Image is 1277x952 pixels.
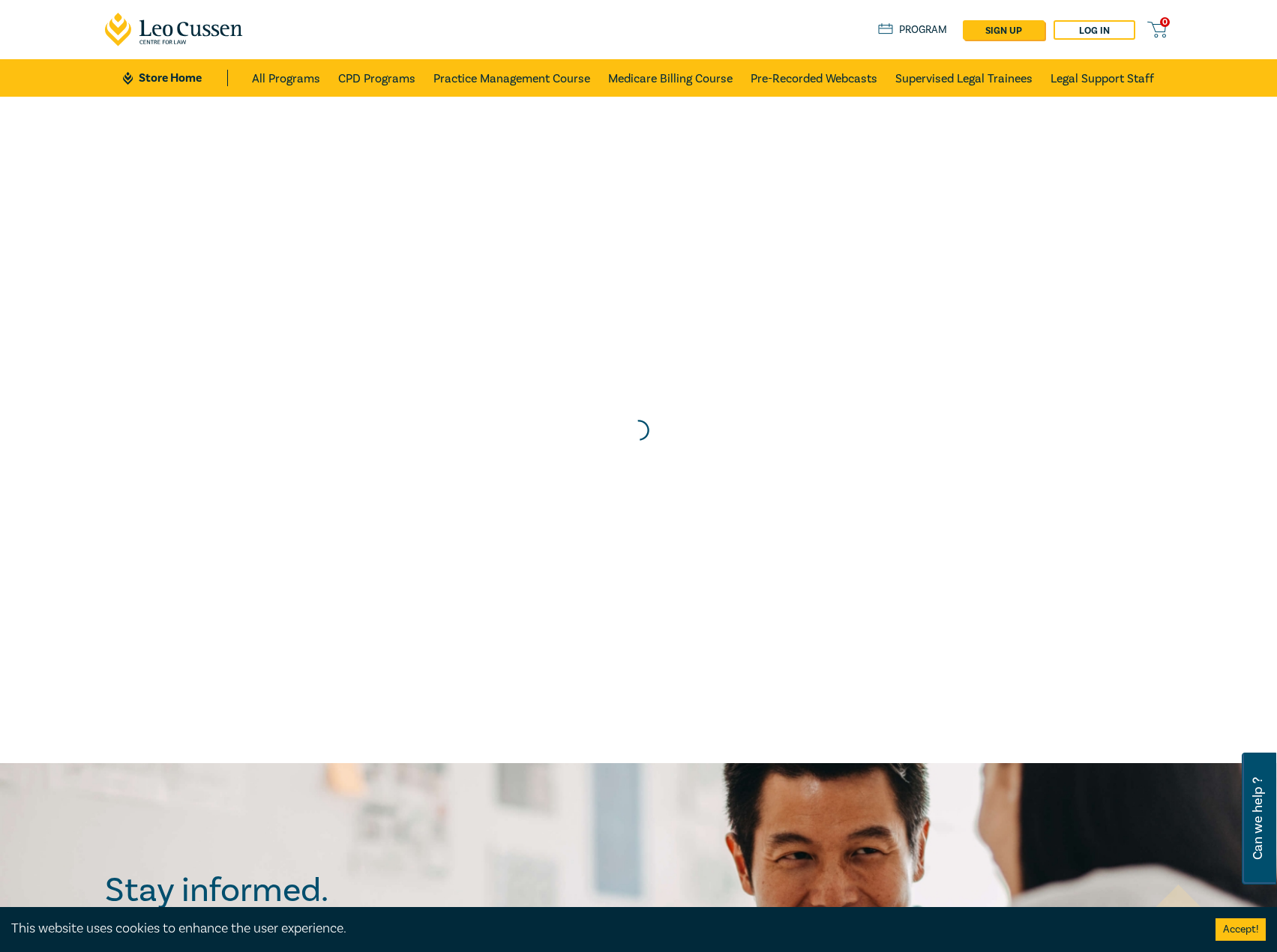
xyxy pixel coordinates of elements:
[1251,762,1265,876] span: Can we help ?
[338,59,415,97] a: CPD Programs
[1160,17,1170,27] span: 0
[963,20,1045,40] a: sign up
[1054,20,1135,40] a: Log in
[895,59,1033,97] a: Supervised Legal Trainees
[252,59,320,97] a: All Programs
[608,59,733,97] a: Medicare Billing Course
[433,59,590,97] a: Practice Management Course
[123,70,227,86] a: Store Home
[1216,918,1266,941] button: Accept cookies
[1051,59,1154,97] a: Legal Support Staff
[751,59,877,97] a: Pre-Recorded Webcasts
[11,919,1193,939] div: This website uses cookies to enhance the user experience.
[878,22,948,38] a: Program
[105,871,459,910] h2: Stay informed.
